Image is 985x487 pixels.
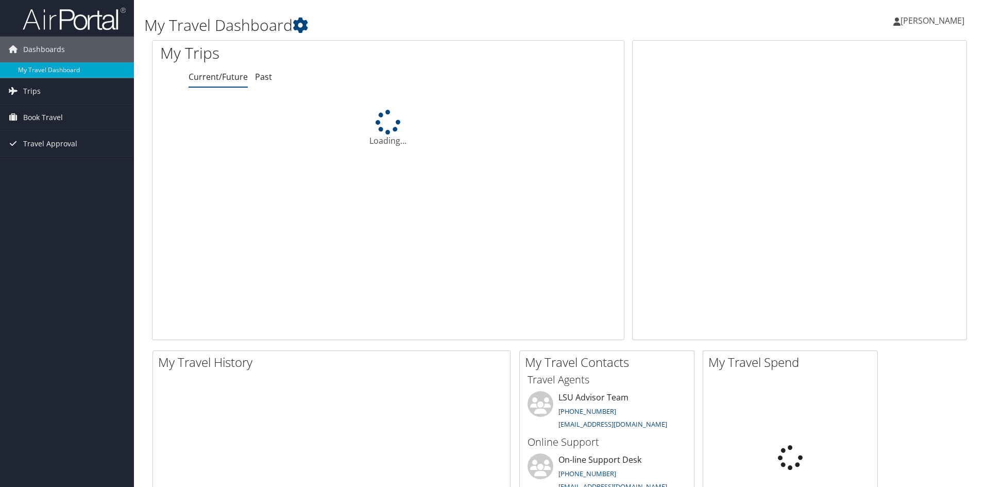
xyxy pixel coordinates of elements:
h1: My Trips [160,42,420,64]
h2: My Travel Spend [708,354,877,371]
a: [PHONE_NUMBER] [558,407,616,416]
a: [EMAIL_ADDRESS][DOMAIN_NAME] [558,419,667,429]
h2: My Travel Contacts [525,354,694,371]
h1: My Travel Dashboard [144,14,698,36]
a: [PERSON_NAME] [893,5,975,36]
h2: My Travel History [158,354,510,371]
span: Dashboards [23,37,65,62]
a: Current/Future [189,71,248,82]
div: Loading... [152,110,624,147]
a: Past [255,71,272,82]
img: airportal-logo.png [23,7,126,31]
h3: Online Support [528,435,686,449]
a: [PHONE_NUMBER] [558,469,616,478]
span: [PERSON_NAME] [901,15,964,26]
h3: Travel Agents [528,373,686,387]
span: Book Travel [23,105,63,130]
span: Travel Approval [23,131,77,157]
span: Trips [23,78,41,104]
li: LSU Advisor Team [522,391,691,433]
